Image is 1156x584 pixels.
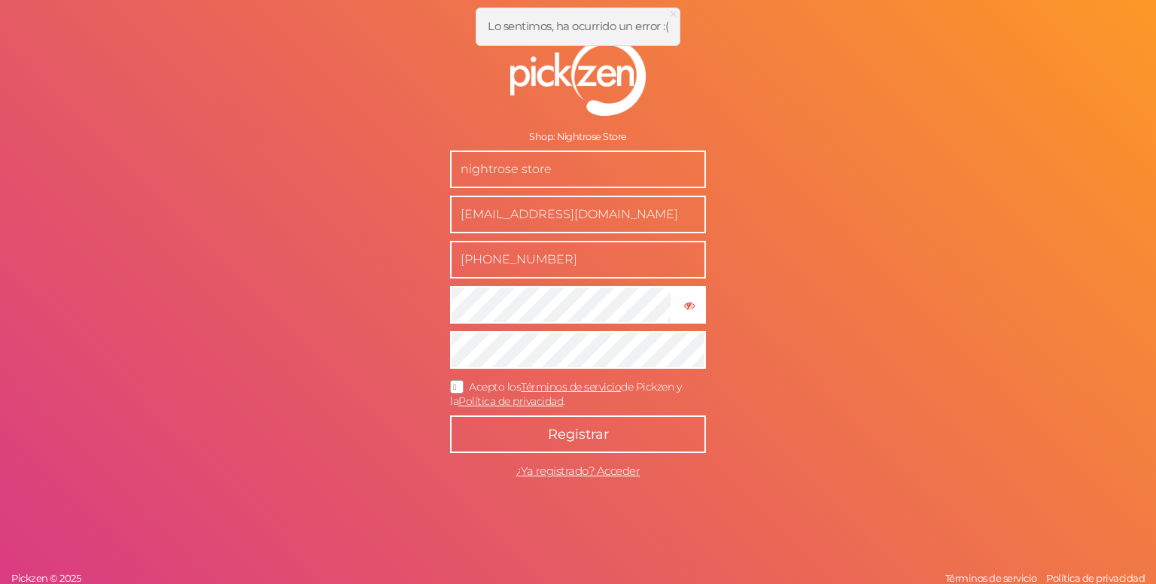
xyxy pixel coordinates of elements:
[516,464,640,478] span: ¿Ya registrado? Acceder
[488,19,668,33] span: Lo sentimos, ha ocurrido un error :(
[668,3,679,25] span: ×
[942,572,1041,584] a: Términos de servicio
[1046,572,1145,584] span: Política de privacidad
[450,241,706,278] input: Teléfono
[8,572,84,584] a: Pickzen © 2025
[945,572,1037,584] span: Términos de servicio
[450,196,706,233] input: Business e-mail
[510,39,646,116] img: pz-logo-white.png
[450,131,706,143] div: Shop: Nightrose Store
[450,415,706,453] button: Registrar
[1042,572,1148,584] a: Política de privacidad
[450,380,681,408] span: Acepto los de Pickzen y la .
[450,151,706,188] input: Nombre
[521,380,621,394] a: Términos de servicio
[548,426,609,443] span: Registrar
[458,394,563,408] a: Política de privacidad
